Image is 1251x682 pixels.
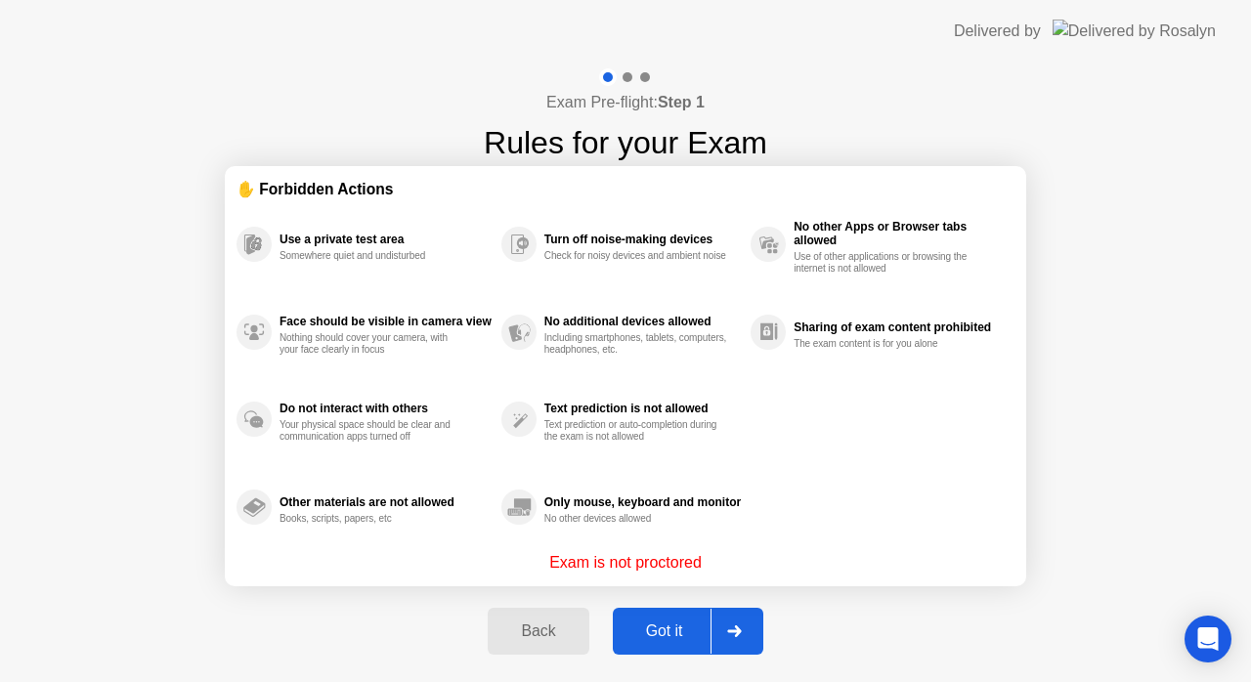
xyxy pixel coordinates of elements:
div: Including smartphones, tablets, computers, headphones, etc. [544,332,729,356]
div: Use a private test area [280,233,492,246]
div: Somewhere quiet and undisturbed [280,250,464,262]
div: Delivered by [954,20,1041,43]
button: Got it [613,608,763,655]
button: Back [488,608,588,655]
div: Text prediction or auto-completion during the exam is not allowed [544,419,729,443]
div: Sharing of exam content prohibited [794,320,1005,334]
div: Books, scripts, papers, etc [280,513,464,525]
div: No other devices allowed [544,513,729,525]
div: Face should be visible in camera view [280,315,492,328]
b: Step 1 [658,94,705,110]
h4: Exam Pre-flight: [546,91,705,114]
img: Delivered by Rosalyn [1053,20,1216,42]
div: Back [494,622,582,640]
div: Text prediction is not allowed [544,402,741,415]
div: Only mouse, keyboard and monitor [544,495,741,509]
div: No other Apps or Browser tabs allowed [794,220,1005,247]
div: No additional devices allowed [544,315,741,328]
div: ✋ Forbidden Actions [237,178,1014,200]
div: Nothing should cover your camera, with your face clearly in focus [280,332,464,356]
div: The exam content is for you alone [794,338,978,350]
div: Your physical space should be clear and communication apps turned off [280,419,464,443]
div: Other materials are not allowed [280,495,492,509]
div: Turn off noise-making devices [544,233,741,246]
div: Use of other applications or browsing the internet is not allowed [794,251,978,275]
div: Check for noisy devices and ambient noise [544,250,729,262]
p: Exam is not proctored [549,551,702,575]
div: Do not interact with others [280,402,492,415]
div: Open Intercom Messenger [1185,616,1231,662]
h1: Rules for your Exam [484,119,767,166]
div: Got it [619,622,711,640]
